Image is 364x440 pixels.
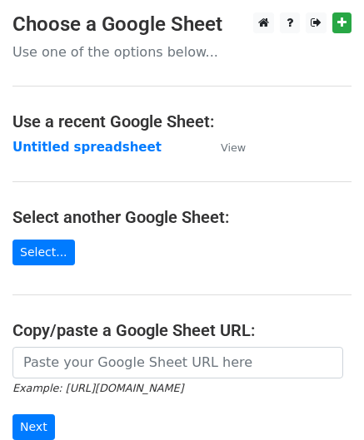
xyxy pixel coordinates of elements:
input: Next [12,414,55,440]
small: View [221,141,246,154]
input: Paste your Google Sheet URL here [12,347,343,378]
small: Example: [URL][DOMAIN_NAME] [12,382,183,394]
a: Untitled spreadsheet [12,140,162,155]
a: View [204,140,246,155]
h4: Use a recent Google Sheet: [12,111,352,131]
h4: Select another Google Sheet: [12,207,352,227]
h3: Choose a Google Sheet [12,12,352,37]
p: Use one of the options below... [12,43,352,61]
h4: Copy/paste a Google Sheet URL: [12,320,352,340]
a: Select... [12,240,75,265]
